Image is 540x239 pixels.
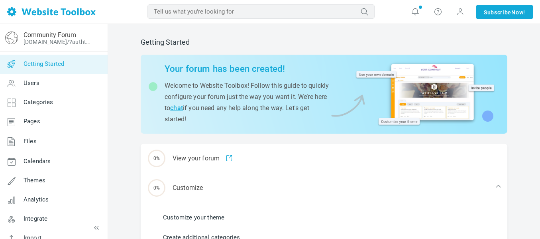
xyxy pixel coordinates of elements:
span: Users [24,79,39,87]
h2: Getting Started [141,38,507,47]
span: 0% [148,179,165,197]
a: Customize your theme [163,213,224,222]
span: Themes [24,177,45,184]
span: Files [24,138,37,145]
span: Pages [24,118,40,125]
span: 0% [148,150,165,167]
span: Categories [24,99,53,106]
span: Now! [511,8,525,17]
div: View your forum [141,144,507,173]
a: 0% View your forum [141,144,507,173]
span: Getting Started [24,60,64,67]
a: [DOMAIN_NAME]/?authtoken=cd0a584417d349046033770da29f44bf&rememberMe=1 [24,39,93,45]
p: Welcome to Website Toolbox! Follow this guide to quickly configure your forum just the way you wa... [165,80,329,125]
span: Analytics [24,196,49,203]
span: Integrate [24,215,47,222]
a: Community Forum [24,31,76,39]
img: globe-icon.png [5,32,18,44]
div: Customize [141,173,507,203]
a: chat [170,104,183,112]
span: Calendars [24,158,51,165]
a: SubscribeNow! [476,5,533,19]
h2: Your forum has been created! [165,63,329,74]
input: Tell us what you're looking for [147,4,375,19]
